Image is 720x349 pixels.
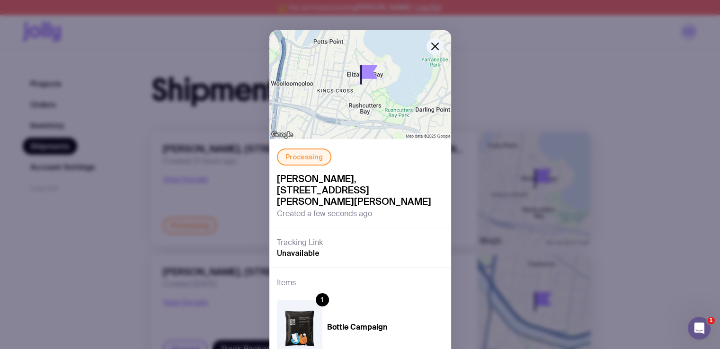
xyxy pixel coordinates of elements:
span: 1 [707,317,715,324]
span: Created a few seconds ago [277,209,372,218]
div: 1 [316,293,329,306]
img: staticmap [269,30,451,139]
span: [PERSON_NAME], [STREET_ADDRESS][PERSON_NAME][PERSON_NAME] [277,173,444,207]
h3: Tracking Link [277,238,323,247]
iframe: Intercom live chat [688,317,711,340]
h4: Bottle Campaign [327,323,388,332]
h3: Items [277,277,296,288]
span: Unavailable [277,248,320,258]
div: Processing [277,148,331,166]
